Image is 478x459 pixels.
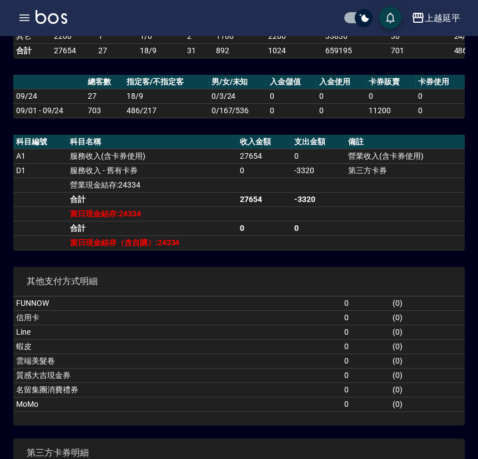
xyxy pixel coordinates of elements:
td: ( 0 ) [390,354,465,368]
td: 合計 [67,221,237,235]
td: 0 [237,163,291,178]
td: 1100 [213,29,265,43]
table: a dense table [13,296,465,412]
th: 支出金額 [291,135,345,149]
td: 名留集團消費禮券 [13,382,341,397]
td: 0 [341,382,390,397]
span: 其他支付方式明細 [27,276,451,287]
td: 2 [184,29,213,43]
td: 09/24 [13,89,85,103]
td: 其它 [13,29,51,43]
th: 卡券販賣 [366,75,415,89]
td: 0 [341,397,390,411]
td: ( 0 ) [390,325,465,339]
td: 信用卡 [13,310,341,325]
td: 0 [341,310,390,325]
td: 0 [341,368,390,382]
td: 營業現金結存:24334 [67,178,237,192]
td: Line [13,325,341,339]
td: 營業收入(含卡券使用) [345,149,465,163]
td: 18/9 [124,89,208,103]
td: 2200 [51,29,95,43]
td: 11200 [366,103,415,118]
td: 0 [267,103,316,118]
td: 0 [341,296,390,311]
td: 0 [341,354,390,368]
td: 30 [388,29,451,43]
td: 27654 [51,43,95,58]
td: 合計 [67,192,237,206]
td: 09/01 - 09/24 [13,103,85,118]
td: 質感大吉現金券 [13,368,341,382]
th: 收入金額 [237,135,291,149]
td: 33836 [323,29,388,43]
th: 科目名稱 [67,135,237,149]
td: 1024 [265,43,323,58]
td: 27654 [237,149,291,163]
img: Logo [36,10,67,24]
td: 0 [366,89,415,103]
th: 總客數 [85,75,124,89]
td: -3320 [291,163,345,178]
td: 當日現金結存:24334 [67,206,237,221]
td: 27654 [237,192,291,206]
span: 第三方卡券明細 [27,447,451,458]
td: 659195 [323,43,388,58]
td: ( 0 ) [390,339,465,354]
td: 第三方卡券 [345,163,465,178]
td: 0 [291,149,345,163]
td: 0 [341,339,390,354]
table: a dense table [13,75,465,118]
th: 入金使用 [316,75,366,89]
td: 服務收入(含卡券使用) [67,149,237,163]
td: 服務收入 - 舊有卡券 [67,163,237,178]
div: 上越延平 [425,11,460,25]
td: 31 [184,43,213,58]
th: 卡券使用 [415,75,465,89]
td: 2200 [265,29,323,43]
td: 雲端美髮卷 [13,354,341,368]
td: 1 / 0 [137,29,184,43]
td: 0 [267,89,316,103]
td: 892 [213,43,265,58]
th: 指定客/不指定客 [124,75,208,89]
td: 27 [85,89,124,103]
td: 27 [95,43,138,58]
td: 0 [415,89,465,103]
td: 0 [291,221,345,235]
td: ( 0 ) [390,296,465,311]
td: MoMo [13,397,341,411]
td: D1 [13,163,67,178]
th: 科目編號 [13,135,67,149]
td: 0/167/536 [209,103,267,118]
td: 701 [388,43,451,58]
td: 蝦皮 [13,339,341,354]
td: 0/3/24 [209,89,267,103]
td: ( 0 ) [390,382,465,397]
td: 703 [85,103,124,118]
th: 備註 [345,135,465,149]
td: 1 [95,29,138,43]
td: 0 [341,325,390,339]
th: 入金儲值 [267,75,316,89]
td: 合計 [13,43,51,58]
table: a dense table [13,135,465,250]
td: 0 [415,103,465,118]
button: save [379,7,401,29]
td: ( 0 ) [390,397,465,411]
td: 486/217 [124,103,208,118]
td: 0 [237,221,291,235]
button: 上越延平 [407,7,465,29]
td: 0 [316,103,366,118]
td: ( 0 ) [390,368,465,382]
td: FUNNOW [13,296,341,311]
th: 男/女/未知 [209,75,267,89]
td: 0 [316,89,366,103]
td: A1 [13,149,67,163]
td: ( 0 ) [390,310,465,325]
td: 當日現金結存（含自購）:24334 [67,235,237,250]
td: -3320 [291,192,345,206]
td: 18/9 [137,43,184,58]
